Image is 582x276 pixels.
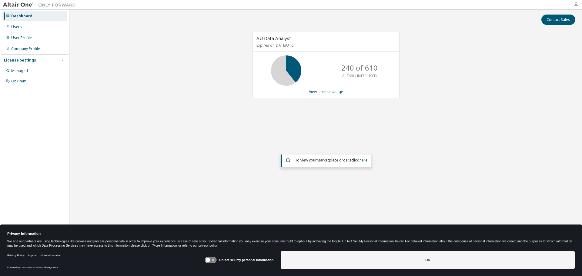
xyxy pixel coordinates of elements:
[11,25,22,29] div: Users
[11,46,40,51] div: Company Profile
[11,14,32,18] div: Dashboard
[256,43,394,48] p: Expires on [DATE] UTC
[295,158,367,163] span: To view your click
[317,158,351,163] em: Marketplace orders
[342,73,377,78] p: ALTAIR UNITS USED
[309,89,343,94] a: View License Usage
[11,68,28,73] div: Managed
[360,158,367,163] a: here
[4,58,36,63] div: License Settings
[11,79,26,84] div: On Prem
[3,2,79,8] img: Altair One
[341,63,378,73] p: 240 of 610
[11,35,32,40] div: User Profile
[256,35,291,41] span: AU Data Analyst
[541,15,575,25] button: Contact Sales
